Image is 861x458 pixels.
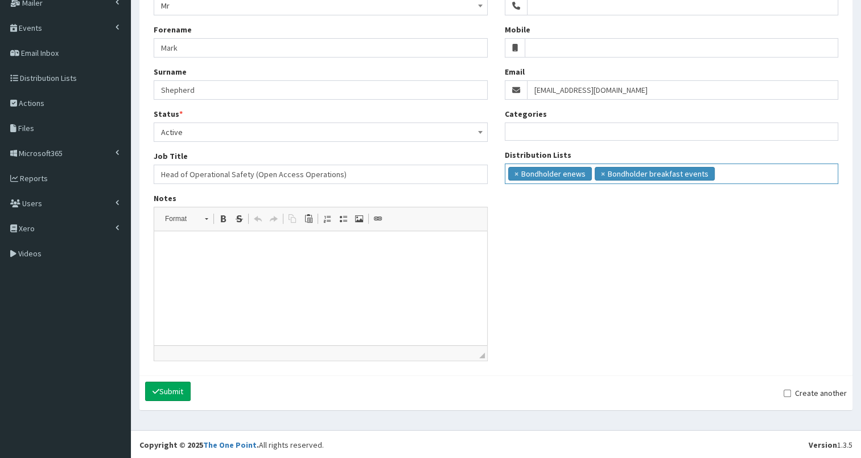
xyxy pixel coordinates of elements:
span: Reports [20,173,48,183]
label: Email [505,66,525,77]
a: Image [351,211,367,226]
li: Bondholder enews [508,167,592,181]
span: × [514,168,518,179]
a: Insert/Remove Bulleted List [335,211,351,226]
strong: Copyright © 2025 . [139,440,259,450]
a: Paste (Ctrl+V) [300,211,316,226]
label: Job Title [154,150,188,162]
b: Version [809,440,837,450]
span: Active [161,124,480,140]
a: Copy (Ctrl+C) [285,211,300,226]
label: Surname [154,66,187,77]
label: Categories [505,108,547,120]
span: Events [19,23,42,33]
a: The One Point [203,440,257,450]
a: Redo (Ctrl+Y) [266,211,282,226]
div: 1.3.5 [809,439,852,451]
span: Format [159,211,199,226]
span: Videos [18,248,42,259]
input: Create another [784,390,791,397]
label: Status [154,108,183,120]
span: Active [154,122,488,142]
span: Email Inbox [21,48,59,58]
label: Create another [784,387,847,399]
a: Bold (Ctrl+B) [215,211,231,226]
label: Notes [154,193,176,204]
li: Bondholder breakfast events [595,167,715,181]
span: × [601,168,605,179]
span: Files [18,123,34,133]
span: Distribution Lists [20,73,77,83]
span: Actions [19,98,44,108]
span: Microsoft365 [19,148,63,158]
button: Submit [145,382,191,401]
a: Link (Ctrl+L) [370,211,386,226]
a: Undo (Ctrl+Z) [250,211,266,226]
a: Strike Through [231,211,247,226]
label: Forename [154,24,192,35]
span: Xero [19,223,35,234]
span: Users [22,198,42,208]
label: Distribution Lists [505,149,571,161]
iframe: Rich Text Editor, notes [154,231,487,345]
a: Format [159,211,214,227]
span: Drag to resize [479,353,485,358]
label: Mobile [505,24,530,35]
a: Insert/Remove Numbered List [319,211,335,226]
